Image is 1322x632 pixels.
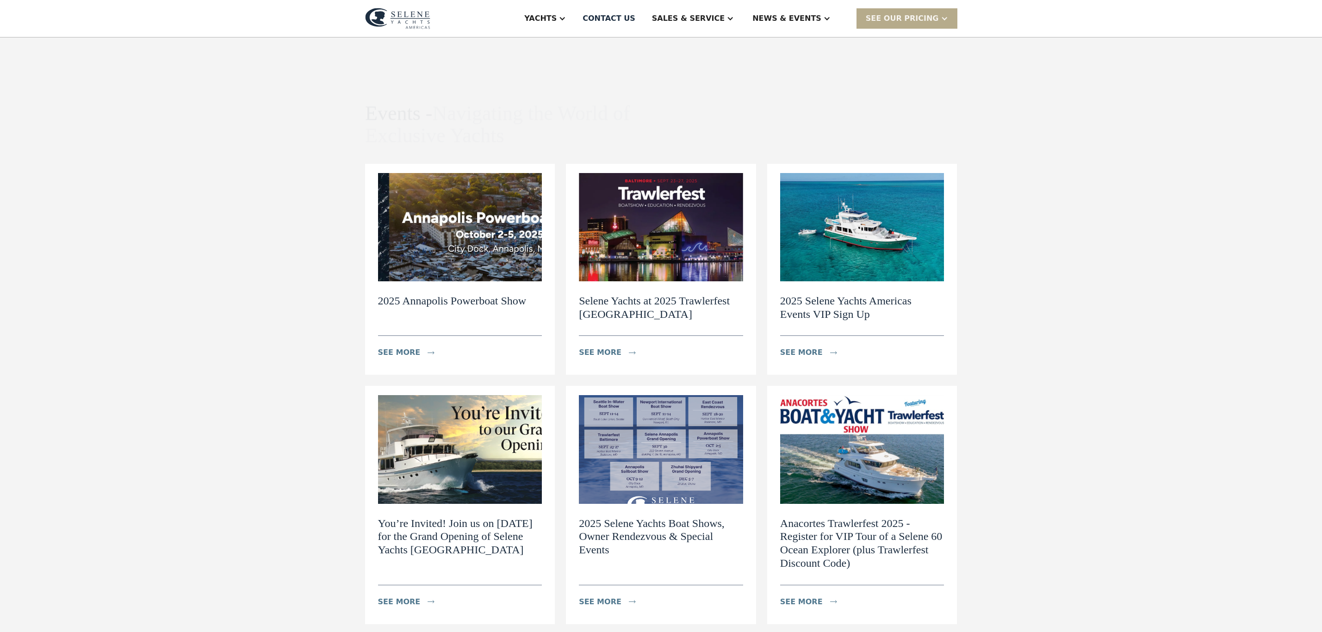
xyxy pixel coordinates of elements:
[365,8,430,29] img: logo
[365,102,630,147] span: Navigating the World of Exclusive Yachts
[830,351,837,354] img: icon
[365,386,555,624] a: You’re Invited! Join us on [DATE] for the Grand Opening of Selene Yachts [GEOGRAPHIC_DATA]see mor...
[566,386,756,624] a: 2025 Selene Yachts Boat Shows, Owner Rendezvous & Special Eventssee moreicon
[767,164,957,375] a: 2025 Selene Yachts Americas Events VIP Sign Upsee moreicon
[767,386,957,624] a: Anacortes Trawlerfest 2025 - Register for VIP Tour of a Selene 60 Ocean Explorer (plus Trawlerfes...
[866,13,939,24] div: SEE Our Pricing
[428,351,434,354] img: icon
[752,13,821,24] div: News & EVENTS
[378,517,542,557] h2: You’re Invited! Join us on [DATE] for the Grand Opening of Selene Yachts [GEOGRAPHIC_DATA]
[428,600,434,603] img: icon
[780,596,823,607] div: see more
[652,13,725,24] div: Sales & Service
[524,13,557,24] div: Yachts
[583,13,635,24] div: Contact US
[378,596,421,607] div: see more
[579,596,621,607] div: see more
[378,294,527,308] h2: 2025 Annapolis Powerboat Show
[629,351,636,354] img: icon
[365,164,555,375] a: 2025 Annapolis Powerboat Showsee moreicon
[780,294,944,321] h2: 2025 Selene Yachts Americas Events VIP Sign Up
[629,600,636,603] img: icon
[857,8,957,28] div: SEE Our Pricing
[365,102,633,147] h1: Events -
[830,600,837,603] img: icon
[378,347,421,358] div: see more
[566,164,756,375] a: Selene Yachts at 2025 Trawlerfest [GEOGRAPHIC_DATA]see moreicon
[780,517,944,570] h2: Anacortes Trawlerfest 2025 - Register for VIP Tour of a Selene 60 Ocean Explorer (plus Trawlerfes...
[579,347,621,358] div: see more
[579,294,743,321] h2: Selene Yachts at 2025 Trawlerfest [GEOGRAPHIC_DATA]
[780,347,823,358] div: see more
[579,517,743,557] h2: 2025 Selene Yachts Boat Shows, Owner Rendezvous & Special Events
